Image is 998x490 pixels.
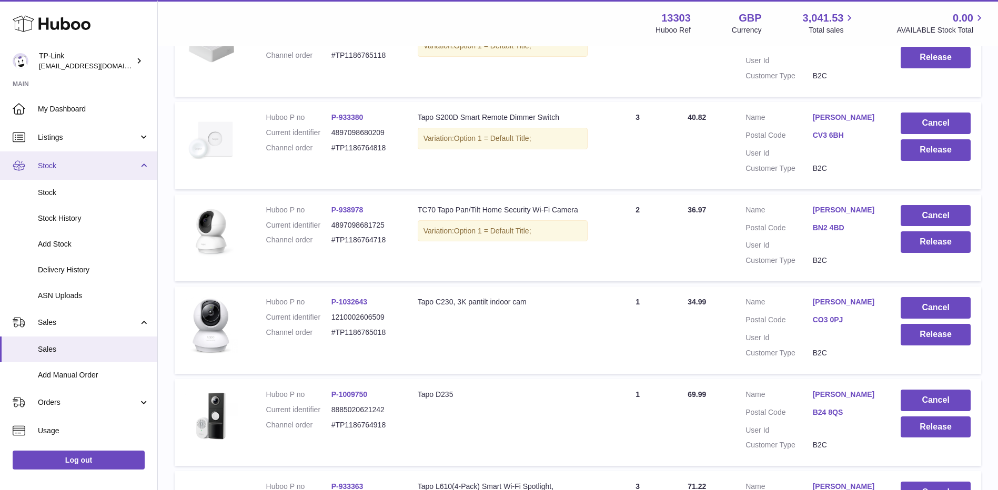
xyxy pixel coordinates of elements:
[901,113,971,134] button: Cancel
[331,420,397,430] dd: #TP1186764918
[266,113,331,122] dt: Huboo P no
[688,206,706,214] span: 36.97
[598,102,677,189] td: 3
[331,113,364,121] a: P-933380
[809,25,855,35] span: Total sales
[418,220,588,242] div: Variation:
[38,239,149,249] span: Add Stock
[745,333,813,343] dt: User Id
[331,235,397,245] dd: #TP1186764718
[266,420,331,430] dt: Channel order
[813,256,880,266] dd: B2C
[266,50,331,60] dt: Channel order
[896,11,985,35] a: 0.00 AVAILABLE Stock Total
[13,451,145,469] a: Log out
[39,62,155,70] span: [EMAIL_ADDRESS][DOMAIN_NAME]
[901,47,971,68] button: Release
[688,390,706,399] span: 69.99
[745,297,813,310] dt: Name
[418,297,588,307] div: Tapo C230, 3K pantilt indoor cam
[266,390,331,400] dt: Huboo P no
[13,53,28,69] img: gaby.chen@tp-link.com
[331,128,397,138] dd: 4897098680209
[803,11,856,35] a: 3,041.53 Total sales
[185,390,238,442] img: 133031727278049.jpg
[745,256,813,266] dt: Customer Type
[266,328,331,338] dt: Channel order
[39,51,134,71] div: TP-Link
[266,143,331,153] dt: Channel order
[598,287,677,374] td: 1
[901,324,971,345] button: Release
[38,370,149,380] span: Add Manual Order
[266,235,331,245] dt: Channel order
[418,128,588,149] div: Variation:
[901,416,971,438] button: Release
[38,265,149,275] span: Delivery History
[598,195,677,282] td: 2
[331,328,397,338] dd: #TP1186765018
[38,188,149,198] span: Stock
[331,405,397,415] dd: 8885020621242
[185,21,238,73] img: 04_large_20230412092045b.png
[745,223,813,236] dt: Postal Code
[803,11,844,25] span: 3,041.53
[745,130,813,143] dt: Postal Code
[813,130,880,140] a: CV3 6BH
[266,405,331,415] dt: Current identifier
[38,397,138,407] span: Orders
[38,161,138,171] span: Stock
[901,390,971,411] button: Cancel
[745,113,813,125] dt: Name
[266,128,331,138] dt: Current identifier
[813,390,880,400] a: [PERSON_NAME]
[901,139,971,161] button: Release
[38,344,149,354] span: Sales
[813,71,880,81] dd: B2C
[266,220,331,230] dt: Current identifier
[38,104,149,114] span: My Dashboard
[331,312,397,322] dd: 1210002606509
[38,318,138,328] span: Sales
[745,407,813,420] dt: Postal Code
[266,297,331,307] dt: Huboo P no
[745,440,813,450] dt: Customer Type
[266,312,331,322] dt: Current identifier
[745,164,813,173] dt: Customer Type
[813,223,880,233] a: BN2 4BD
[745,71,813,81] dt: Customer Type
[901,297,971,319] button: Cancel
[185,297,238,353] img: 133031739979856.jpg
[38,132,138,142] span: Listings
[185,205,238,258] img: TC70_Overview__01_large_1600141473597r.png
[38,426,149,436] span: Usage
[38,213,149,223] span: Stock History
[745,425,813,435] dt: User Id
[331,50,397,60] dd: #TP1186765118
[331,298,368,306] a: P-1032643
[901,231,971,253] button: Release
[813,205,880,215] a: [PERSON_NAME]
[813,440,880,450] dd: B2C
[185,113,238,165] img: 01_large_20221213112651y.jpg
[418,113,588,122] div: Tapo S200D Smart Remote Dimmer Switch
[745,205,813,218] dt: Name
[331,220,397,230] dd: 4897098681725
[331,206,364,214] a: P-938978
[38,291,149,301] span: ASN Uploads
[813,407,880,417] a: B24 8QS
[661,11,691,25] strong: 13303
[745,240,813,250] dt: User Id
[745,348,813,358] dt: Customer Type
[813,315,880,325] a: CO3 0PJ
[745,390,813,402] dt: Name
[739,11,761,25] strong: GBP
[418,390,588,400] div: Tapo D235
[896,25,985,35] span: AVAILABLE Stock Total
[813,164,880,173] dd: B2C
[688,298,706,306] span: 34.99
[745,56,813,66] dt: User Id
[745,315,813,328] dt: Postal Code
[688,113,706,121] span: 40.82
[598,379,677,466] td: 1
